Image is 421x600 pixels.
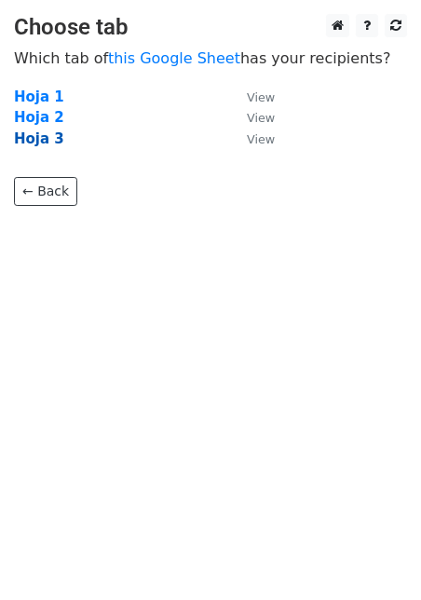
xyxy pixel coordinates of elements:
div: Widget de chat [328,511,421,600]
a: View [228,130,275,147]
small: View [247,90,275,104]
a: View [228,109,275,126]
a: Hoja 2 [14,109,64,126]
a: ← Back [14,177,77,206]
h3: Choose tab [14,14,407,41]
a: Hoja 3 [14,130,64,147]
iframe: Chat Widget [328,511,421,600]
p: Which tab of has your recipients? [14,48,407,68]
a: Hoja 1 [14,89,64,105]
a: View [228,89,275,105]
a: this Google Sheet [108,49,240,67]
small: View [247,111,275,125]
small: View [247,132,275,146]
